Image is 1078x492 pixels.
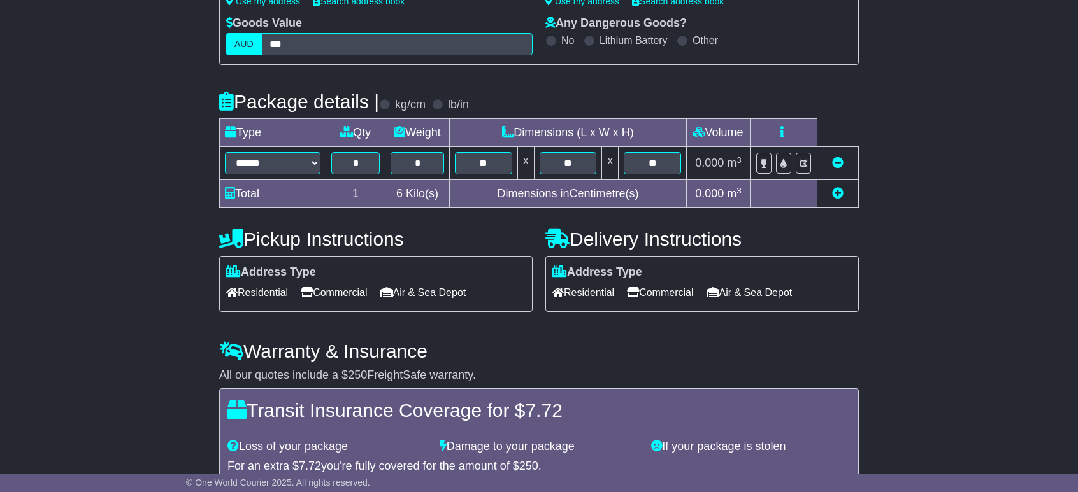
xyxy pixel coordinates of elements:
h4: Warranty & Insurance [219,341,859,362]
span: 250 [348,369,367,381]
span: m [727,157,742,169]
span: © One World Courier 2025. All rights reserved. [186,477,370,488]
span: Residential [226,283,288,302]
h4: Package details | [219,91,379,112]
span: 0.000 [695,157,724,169]
label: lb/in [448,98,469,112]
div: If your package is stolen [645,440,857,454]
h4: Transit Insurance Coverage for $ [227,400,851,421]
td: Total [220,180,326,208]
td: x [517,147,534,180]
td: Qty [326,119,385,147]
td: Weight [385,119,450,147]
sup: 3 [737,155,742,165]
label: AUD [226,33,262,55]
td: Dimensions in Centimetre(s) [449,180,686,208]
label: Lithium Battery [600,34,668,46]
label: Other [693,34,718,46]
div: All our quotes include a $ FreightSafe warranty. [219,369,859,383]
sup: 3 [737,186,742,195]
label: Any Dangerous Goods? [545,17,687,31]
span: Commercial [627,283,693,302]
td: Kilo(s) [385,180,450,208]
td: x [602,147,619,180]
h4: Delivery Instructions [545,228,859,250]
label: Goods Value [226,17,302,31]
span: Air & Sea Depot [380,283,466,302]
span: Residential [552,283,614,302]
span: 7.72 [525,400,562,421]
h4: Pickup Instructions [219,228,533,250]
span: Commercial [301,283,367,302]
span: Air & Sea Depot [707,283,793,302]
td: Dimensions (L x W x H) [449,119,686,147]
div: For an extra $ you're fully covered for the amount of $ . [227,460,851,474]
span: 6 [396,187,403,200]
span: m [727,187,742,200]
td: Volume [686,119,750,147]
label: kg/cm [395,98,426,112]
label: Address Type [226,265,316,279]
div: Loss of your package [221,440,433,454]
span: 7.72 [299,460,321,472]
td: Type [220,119,326,147]
a: Add new item [832,187,844,200]
td: 1 [326,180,385,208]
a: Remove this item [832,157,844,169]
div: Damage to your package [433,440,645,454]
label: No [561,34,574,46]
span: 0.000 [695,187,724,200]
label: Address Type [552,265,642,279]
span: 250 [519,460,538,472]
